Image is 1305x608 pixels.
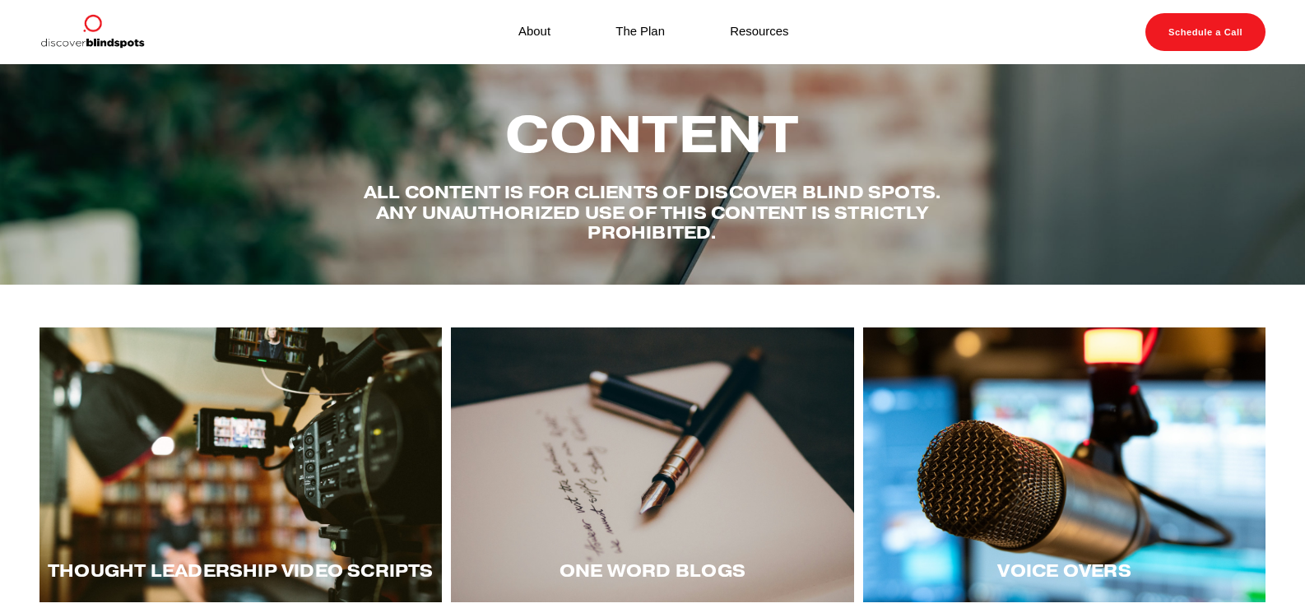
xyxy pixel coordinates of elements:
a: The Plan [615,21,665,43]
a: Schedule a Call [1145,13,1266,51]
img: Discover Blind Spots [39,13,145,51]
span: Thought LEadership Video Scripts [48,559,434,582]
a: Resources [730,21,788,43]
h2: Content [348,106,957,161]
span: Voice Overs [997,559,1131,582]
span: One word blogs [560,559,745,582]
h4: All content is for Clients of Discover Blind spots. Any unauthorized use of this content is stric... [348,183,957,243]
a: About [518,21,550,43]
